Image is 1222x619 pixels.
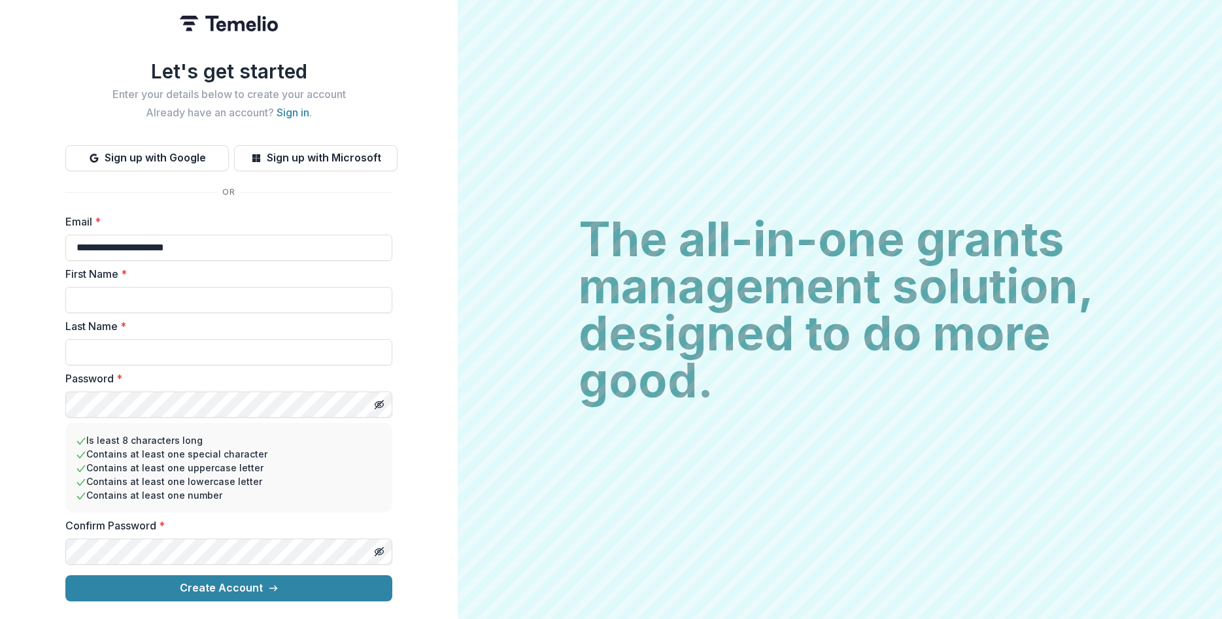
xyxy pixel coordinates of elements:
[369,394,390,415] button: Toggle password visibility
[65,88,392,101] h2: Enter your details below to create your account
[65,107,392,119] h2: Already have an account? .
[277,106,309,119] a: Sign in
[76,461,382,475] li: Contains at least one uppercase letter
[65,59,392,83] h1: Let's get started
[65,518,384,533] label: Confirm Password
[76,488,382,502] li: Contains at least one number
[65,318,384,334] label: Last Name
[369,541,390,562] button: Toggle password visibility
[76,447,382,461] li: Contains at least one special character
[65,371,384,386] label: Password
[234,145,398,171] button: Sign up with Microsoft
[65,145,229,171] button: Sign up with Google
[180,16,278,31] img: Temelio
[76,475,382,488] li: Contains at least one lowercase letter
[76,433,382,447] li: Is least 8 characters long
[65,266,384,282] label: First Name
[65,575,392,601] button: Create Account
[65,214,384,229] label: Email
